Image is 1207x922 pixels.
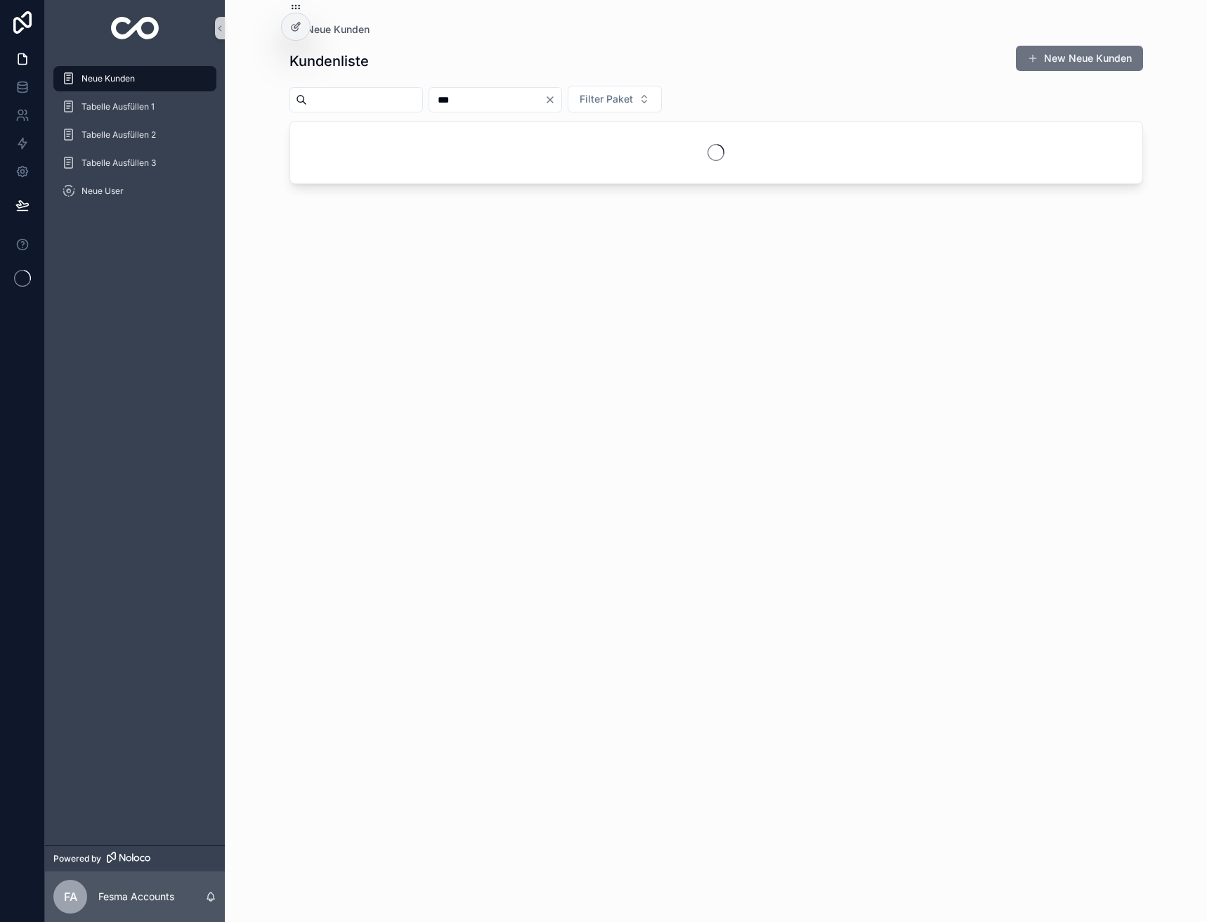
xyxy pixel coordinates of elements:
[306,22,370,37] span: Neue Kunden
[45,845,225,871] a: Powered by
[53,66,216,91] a: Neue Kunden
[53,178,216,204] a: Neue User
[289,51,369,71] h1: Kundenliste
[111,17,159,39] img: App logo
[53,853,101,864] span: Powered by
[580,92,633,106] span: Filter Paket
[81,101,155,112] span: Tabelle Ausfüllen 1
[81,157,156,169] span: Tabelle Ausfüllen 3
[53,150,216,176] a: Tabelle Ausfüllen 3
[289,22,370,37] a: Neue Kunden
[1016,46,1143,71] button: New Neue Kunden
[81,186,124,197] span: Neue User
[53,122,216,148] a: Tabelle Ausfüllen 2
[53,94,216,119] a: Tabelle Ausfüllen 1
[81,73,135,84] span: Neue Kunden
[98,890,174,904] p: Fesma Accounts
[544,94,561,105] button: Clear
[568,86,662,112] button: Select Button
[45,56,225,222] div: scrollable content
[64,888,77,905] span: FA
[81,129,156,141] span: Tabelle Ausfüllen 2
